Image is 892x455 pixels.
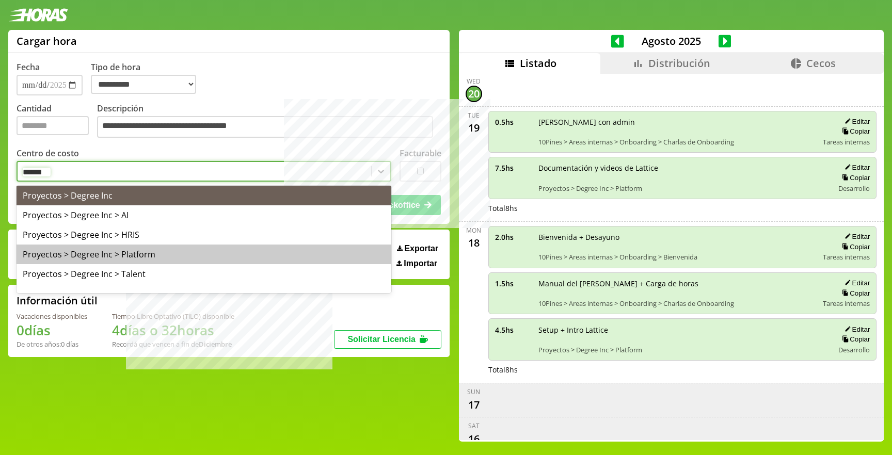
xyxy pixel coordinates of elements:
div: Proyectos > Degree Inc > AI [17,205,391,225]
h2: Información útil [17,294,98,307]
button: Editar [841,279,870,287]
span: Cecos [806,56,836,70]
button: Editar [841,163,870,172]
button: Solicitar Licencia [334,330,441,349]
span: Listado [520,56,556,70]
div: 19 [466,120,482,136]
div: Tiempo Libre Optativo (TiLO) disponible [112,312,234,321]
span: Proyectos > Degree Inc > Platform [538,345,827,354]
span: Proyectos > Degree Inc > Platform [538,184,827,193]
div: Sat [468,421,480,430]
span: Exportar [404,244,438,253]
div: scrollable content [459,74,884,440]
span: Importar [404,259,437,268]
button: Copiar [839,127,870,136]
div: Tue [468,111,480,120]
h1: 0 días [17,321,87,339]
button: Exportar [394,243,441,254]
div: Total 8 hs [488,365,877,375]
div: Proyectos > Degree Inc > HRIS [17,225,391,245]
span: Desarrollo [838,184,870,193]
button: Copiar [839,173,870,182]
span: Setup + Intro Lattice [538,325,827,335]
span: Tareas internas [823,299,870,308]
span: 10Pines > Areas internas > Onboarding > Bienvenida [538,252,816,262]
span: 1.5 hs [495,279,531,288]
div: Vacaciones disponibles [17,312,87,321]
button: Editar [841,117,870,126]
h1: Cargar hora [17,34,77,48]
div: 17 [466,396,482,413]
span: Distribución [648,56,710,70]
span: Bienvenida + Desayuno [538,232,816,242]
label: Tipo de hora [91,61,204,95]
div: Wed [467,77,481,86]
label: Centro de costo [17,148,79,159]
button: Copiar [839,242,870,251]
span: 10Pines > Areas internas > Onboarding > Charlas de Onboarding [538,299,816,308]
button: Copiar [839,335,870,344]
div: Proyectos > Degree Inc > Talent [17,264,391,284]
button: Editar [841,325,870,334]
span: 10Pines > Areas internas > Onboarding > Charlas de Onboarding [538,137,816,147]
div: 18 [466,235,482,251]
span: [PERSON_NAME] con admin [538,117,816,127]
span: Agosto 2025 [624,34,719,48]
div: Recordá que vencen a fin de [112,339,234,349]
span: Solicitar Licencia [347,335,416,344]
span: 2.0 hs [495,232,531,242]
div: Proyectos > Degree Inc > Platform [17,245,391,264]
span: 7.5 hs [495,163,531,173]
span: 0.5 hs [495,117,531,127]
select: Tipo de hora [91,75,196,94]
div: 20 [466,86,482,102]
label: Descripción [97,103,441,140]
label: Facturable [400,148,441,159]
label: Cantidad [17,103,97,140]
textarea: Descripción [97,116,433,138]
div: Sun [467,387,480,396]
span: Desarrollo [838,345,870,354]
img: logotipo [8,8,68,22]
button: Editar [841,232,870,241]
div: Total 8 hs [488,203,877,213]
b: Diciembre [199,339,232,349]
span: Enviar al backoffice [342,201,420,209]
input: Cantidad [17,116,89,135]
span: Manual del [PERSON_NAME] + Carga de horas [538,279,816,288]
div: De otros años: 0 días [17,339,87,349]
span: Tareas internas [823,137,870,147]
span: 4.5 hs [495,325,531,335]
div: Proyectos > Degree Inc [17,186,391,205]
div: Mon [466,226,481,235]
h1: 4 días o 32 horas [112,321,234,339]
span: Tareas internas [823,252,870,262]
span: Documentación y videos de Lattice [538,163,827,173]
div: 16 [466,430,482,447]
label: Fecha [17,61,40,73]
button: Copiar [839,289,870,298]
